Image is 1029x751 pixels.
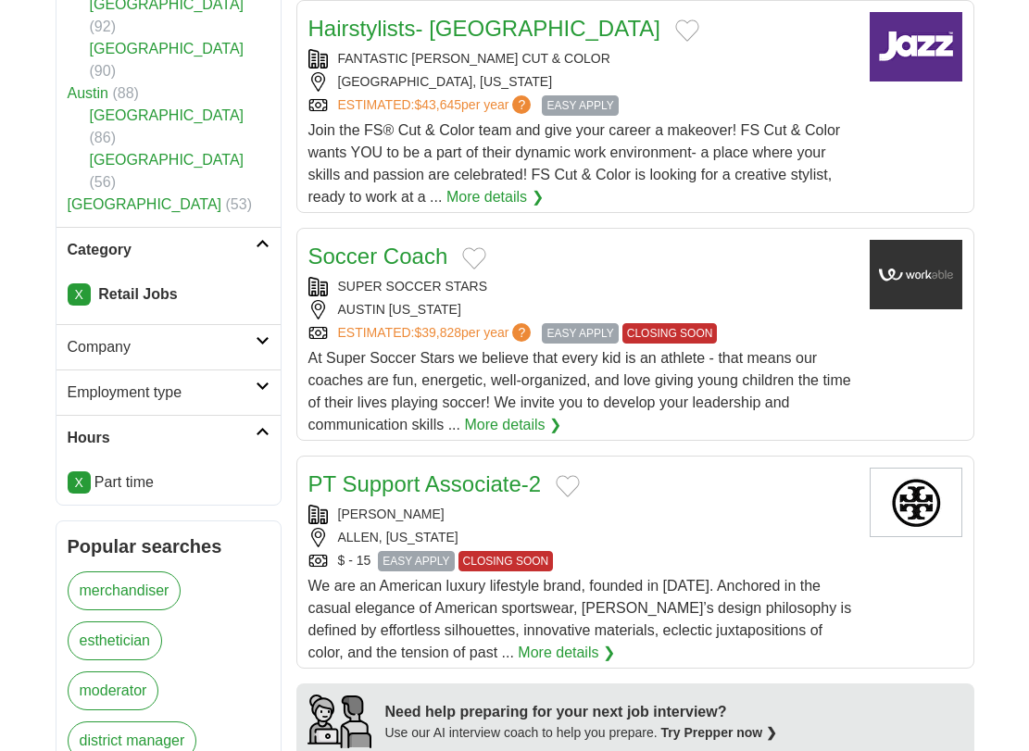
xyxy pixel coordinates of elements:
[870,468,962,537] img: Tory Burch logo
[661,725,778,740] a: Try Prepper now ❯
[308,277,855,296] div: SUPER SOCCER STARS
[308,72,855,92] div: [GEOGRAPHIC_DATA], [US_STATE]
[90,41,245,56] a: [GEOGRAPHIC_DATA]
[68,239,256,261] h2: Category
[90,152,245,168] a: [GEOGRAPHIC_DATA]
[68,571,182,610] a: merchandiser
[414,97,461,112] span: $43,645
[338,323,535,344] a: ESTIMATED:$39,828per year?
[90,107,245,123] a: [GEOGRAPHIC_DATA]
[870,12,962,81] img: Company logo
[512,323,531,342] span: ?
[68,471,270,494] li: Part time
[308,16,660,41] a: Hairstylists- [GEOGRAPHIC_DATA]
[512,95,531,114] span: ?
[56,227,281,272] a: Category
[308,300,855,319] div: AUSTIN [US_STATE]
[458,551,554,571] span: CLOSING SOON
[308,244,448,269] a: Soccer Coach
[226,196,252,212] span: (53)
[338,507,445,521] a: [PERSON_NAME]
[68,283,91,306] a: X
[308,471,542,496] a: PT Support Associate-2
[56,369,281,415] a: Employment type
[542,95,618,116] span: EASY APPLY
[556,475,580,497] button: Add to favorite jobs
[378,551,454,571] span: EASY APPLY
[68,336,256,358] h2: Company
[338,95,535,116] a: ESTIMATED:$43,645per year?
[68,621,163,660] a: esthetician
[308,528,855,547] div: ALLEN, [US_STATE]
[308,578,852,660] span: We are an American luxury lifestyle brand, founded in [DATE]. Anchored in the casual elegance of ...
[90,174,116,190] span: (56)
[385,701,778,723] div: Need help preparing for your next job interview?
[675,19,699,42] button: Add to favorite jobs
[308,49,855,69] div: FANTASTIC [PERSON_NAME] CUT & COLOR
[56,415,281,460] a: Hours
[68,427,256,449] h2: Hours
[464,414,561,436] a: More details ❯
[542,323,618,344] span: EASY APPLY
[90,130,116,145] span: (86)
[90,19,116,34] span: (92)
[98,286,177,302] strong: Retail Jobs
[870,240,962,309] img: Company logo
[414,325,461,340] span: $39,828
[68,471,91,494] a: X
[518,642,615,664] a: More details ❯
[385,723,778,743] div: Use our AI interview coach to help you prepare.
[68,532,270,560] h2: Popular searches
[446,186,544,208] a: More details ❯
[68,382,256,404] h2: Employment type
[462,247,486,269] button: Add to favorite jobs
[622,323,718,344] span: CLOSING SOON
[68,196,222,212] a: [GEOGRAPHIC_DATA]
[308,122,841,205] span: Join the FS® Cut & Color team and give your career a makeover! FS Cut & Color wants YOU to be a p...
[308,551,855,571] div: $ - 15
[308,350,851,432] span: At Super Soccer Stars we believe that every kid is an athlete - that means our coaches are fun, e...
[68,671,159,710] a: moderator
[68,85,108,101] a: Austin
[90,63,116,79] span: (90)
[112,85,138,101] span: (88)
[56,324,281,369] a: Company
